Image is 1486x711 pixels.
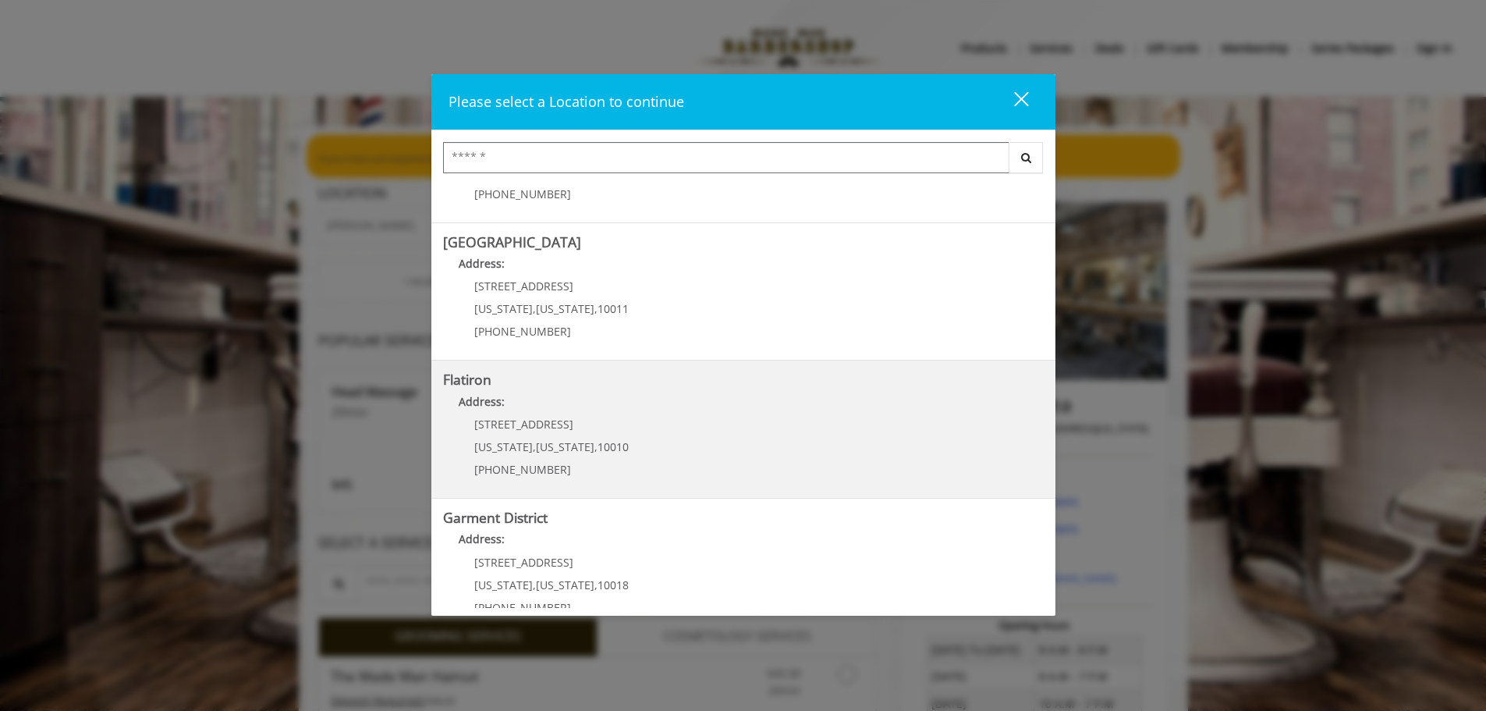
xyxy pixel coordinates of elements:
[443,508,548,527] b: Garment District
[594,301,598,316] span: ,
[598,578,629,592] span: 10018
[996,91,1027,114] div: close dialog
[474,578,533,592] span: [US_STATE]
[443,370,491,389] b: Flatiron
[533,301,536,316] span: ,
[449,92,684,111] span: Please select a Location to continue
[598,301,629,316] span: 10011
[536,578,594,592] span: [US_STATE]
[474,600,571,615] span: [PHONE_NUMBER]
[533,578,536,592] span: ,
[459,531,505,546] b: Address:
[474,439,533,454] span: [US_STATE]
[474,417,573,432] span: [STREET_ADDRESS]
[474,324,571,339] span: [PHONE_NUMBER]
[536,439,594,454] span: [US_STATE]
[598,439,629,454] span: 10010
[459,394,505,409] b: Address:
[474,555,573,570] span: [STREET_ADDRESS]
[443,233,581,251] b: [GEOGRAPHIC_DATA]
[594,439,598,454] span: ,
[594,578,598,592] span: ,
[536,301,594,316] span: [US_STATE]
[443,142,1009,173] input: Search Center
[985,86,1038,118] button: close dialog
[443,142,1044,181] div: Center Select
[459,256,505,271] b: Address:
[474,187,571,201] span: [PHONE_NUMBER]
[1017,152,1035,163] i: Search button
[533,439,536,454] span: ,
[474,301,533,316] span: [US_STATE]
[474,462,571,477] span: [PHONE_NUMBER]
[474,279,573,293] span: [STREET_ADDRESS]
